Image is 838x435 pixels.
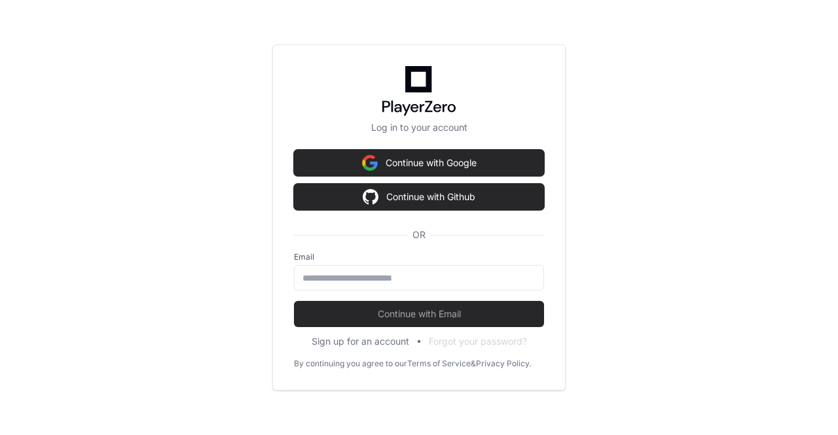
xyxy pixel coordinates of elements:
[363,184,378,210] img: Sign in with google
[294,307,544,321] span: Continue with Email
[294,301,544,327] button: Continue with Email
[294,150,544,176] button: Continue with Google
[294,358,407,369] div: By continuing you agree to our
[476,358,531,369] a: Privacy Policy.
[294,252,544,262] label: Email
[362,150,378,176] img: Sign in with google
[407,228,431,241] span: OR
[294,184,544,210] button: Continue with Github
[429,335,527,348] button: Forgot your password?
[312,335,409,348] button: Sign up for an account
[294,121,544,134] p: Log in to your account
[407,358,471,369] a: Terms of Service
[471,358,476,369] div: &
